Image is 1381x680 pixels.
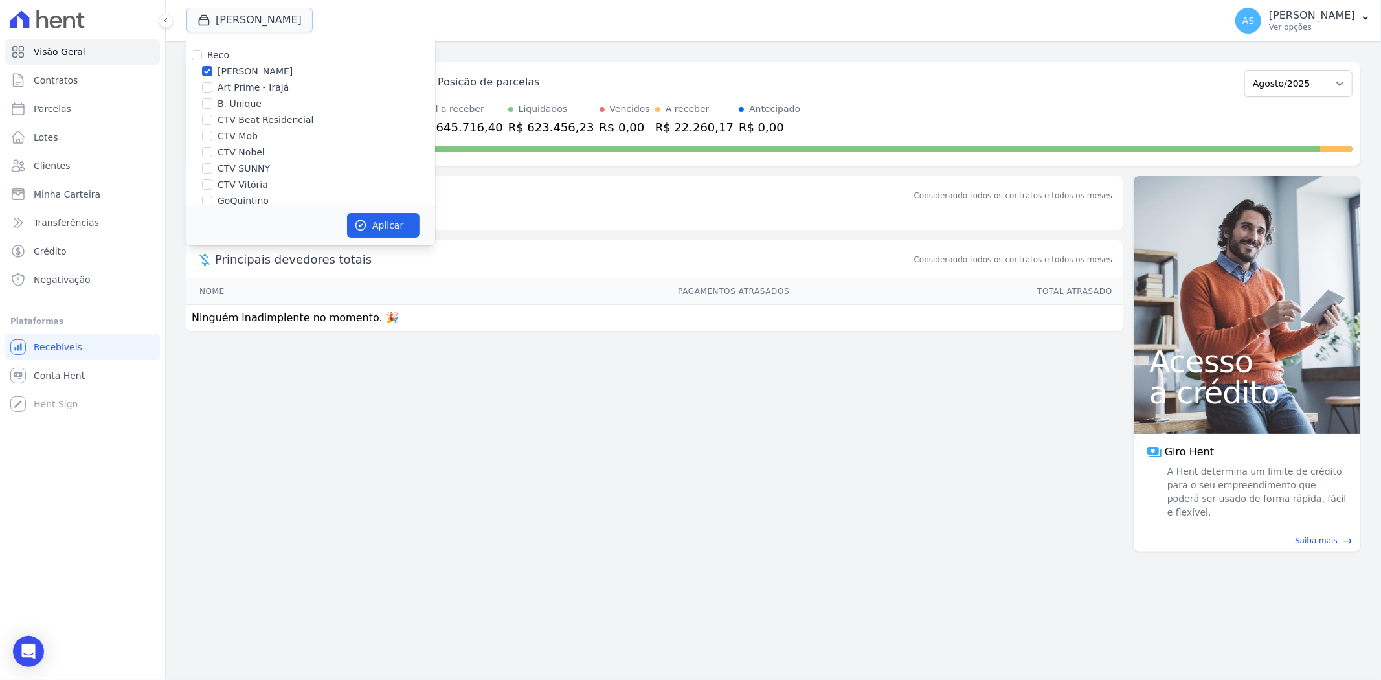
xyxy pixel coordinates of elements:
a: Conta Hent [5,363,160,389]
span: Contratos [34,74,78,87]
a: Recebíveis [5,334,160,360]
label: [PERSON_NAME] [218,65,293,78]
label: GoQuintino [218,194,269,208]
a: Minha Carteira [5,181,160,207]
div: Open Intercom Messenger [13,636,44,667]
span: Minha Carteira [34,188,100,201]
label: CTV Nobel [218,146,265,159]
div: Total a receber [417,102,503,116]
div: R$ 0,00 [600,119,650,136]
label: CTV SUNNY [218,162,270,176]
div: Vencidos [610,102,650,116]
a: Contratos [5,67,160,93]
div: Considerando todos os contratos e todos os meses [914,190,1112,201]
a: Visão Geral [5,39,160,65]
div: R$ 0,00 [739,119,800,136]
span: Transferências [34,216,99,229]
a: Parcelas [5,96,160,122]
span: A Hent determina um limite de crédito para o seu empreendimento que poderá ser usado de forma ráp... [1165,465,1347,519]
a: Transferências [5,210,160,236]
button: AS [PERSON_NAME] Ver opções [1225,3,1381,39]
th: Total Atrasado [790,278,1123,305]
button: [PERSON_NAME] [186,8,313,32]
div: R$ 22.260,17 [655,119,734,136]
span: Giro Hent [1165,444,1214,460]
span: Saiba mais [1295,535,1338,547]
span: Crédito [34,245,67,258]
div: Posição de parcelas [438,74,540,90]
span: Lotes [34,131,58,144]
label: B. Unique [218,97,262,111]
span: Parcelas [34,102,71,115]
span: a crédito [1149,377,1345,408]
label: Reco [207,50,229,60]
span: Principais devedores totais [215,251,912,268]
p: Ver opções [1269,22,1355,32]
p: [PERSON_NAME] [1269,9,1355,22]
span: Acesso [1149,346,1345,377]
label: CTV Beat Residencial [218,113,313,127]
a: Clientes [5,153,160,179]
div: A receber [666,102,710,116]
a: Lotes [5,124,160,150]
span: AS [1242,16,1254,25]
a: Saiba mais east [1141,535,1353,547]
a: Negativação [5,267,160,293]
a: Crédito [5,238,160,264]
p: Sem saldo devedor no momento. 🎉 [186,204,1123,230]
td: Ninguém inadimplente no momento. 🎉 [186,305,1123,332]
span: Clientes [34,159,70,172]
div: Plataformas [10,313,155,329]
label: CTV Vitória [218,178,268,192]
button: Aplicar [347,213,420,238]
span: Conta Hent [34,369,85,382]
th: Pagamentos Atrasados [354,278,790,305]
div: Liquidados [519,102,568,116]
label: Art Prime - Irajá [218,81,289,95]
div: Saldo devedor total [215,187,912,204]
span: Visão Geral [34,45,85,58]
label: CTV Mob [218,130,258,143]
div: R$ 645.716,40 [417,119,503,136]
span: east [1343,536,1353,546]
span: Negativação [34,273,91,286]
span: Recebíveis [34,341,82,354]
div: R$ 623.456,23 [508,119,594,136]
th: Nome [186,278,354,305]
span: Considerando todos os contratos e todos os meses [914,254,1112,266]
div: Antecipado [749,102,800,116]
